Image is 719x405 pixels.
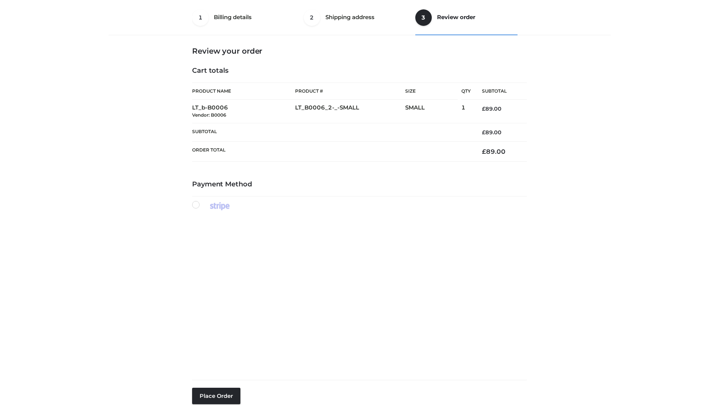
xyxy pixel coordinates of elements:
span: £ [482,129,485,136]
iframe: Secure payment input frame [191,209,525,374]
th: Subtotal [471,83,527,100]
td: LT_b-B0006 [192,100,295,123]
td: 1 [461,100,471,123]
h4: Payment Method [192,180,527,189]
span: £ [482,148,486,155]
th: Order Total [192,142,471,162]
td: LT_B0006_2-_-SMALL [295,100,405,123]
th: Qty [461,82,471,100]
bdi: 89.00 [482,148,506,155]
bdi: 89.00 [482,105,501,112]
td: SMALL [405,100,461,123]
small: Vendor: B0006 [192,112,226,118]
h3: Review your order [192,46,527,55]
th: Subtotal [192,123,471,141]
button: Place order [192,388,240,404]
th: Product Name [192,82,295,100]
th: Product # [295,82,405,100]
span: £ [482,105,485,112]
th: Size [405,83,458,100]
h4: Cart totals [192,67,527,75]
bdi: 89.00 [482,129,501,136]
